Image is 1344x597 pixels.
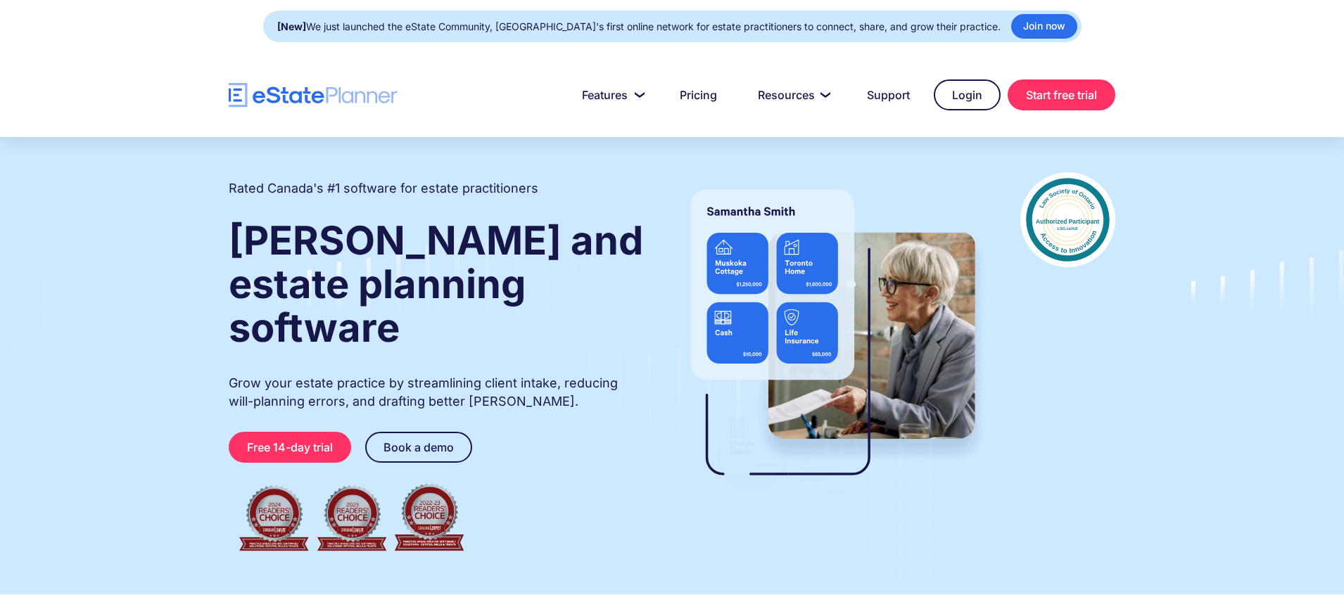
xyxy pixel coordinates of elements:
a: Pricing [663,81,734,109]
a: Free 14-day trial [229,432,351,463]
p: Grow your estate practice by streamlining client intake, reducing will-planning errors, and draft... [229,374,645,411]
h2: Rated Canada's #1 software for estate practitioners [229,179,538,198]
a: Support [850,81,927,109]
strong: [PERSON_NAME] and estate planning software [229,217,643,352]
div: We just launched the eState Community, [GEOGRAPHIC_DATA]'s first online network for estate practi... [277,17,1001,37]
a: Login [934,79,1001,110]
a: Start free trial [1008,79,1115,110]
img: estate planner showing wills to their clients, using eState Planner, a leading estate planning so... [673,172,992,503]
a: Book a demo [365,432,472,463]
a: Resources [741,81,843,109]
strong: [New] [277,20,306,32]
a: Join now [1011,14,1077,39]
a: Features [565,81,656,109]
a: home [229,83,398,108]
